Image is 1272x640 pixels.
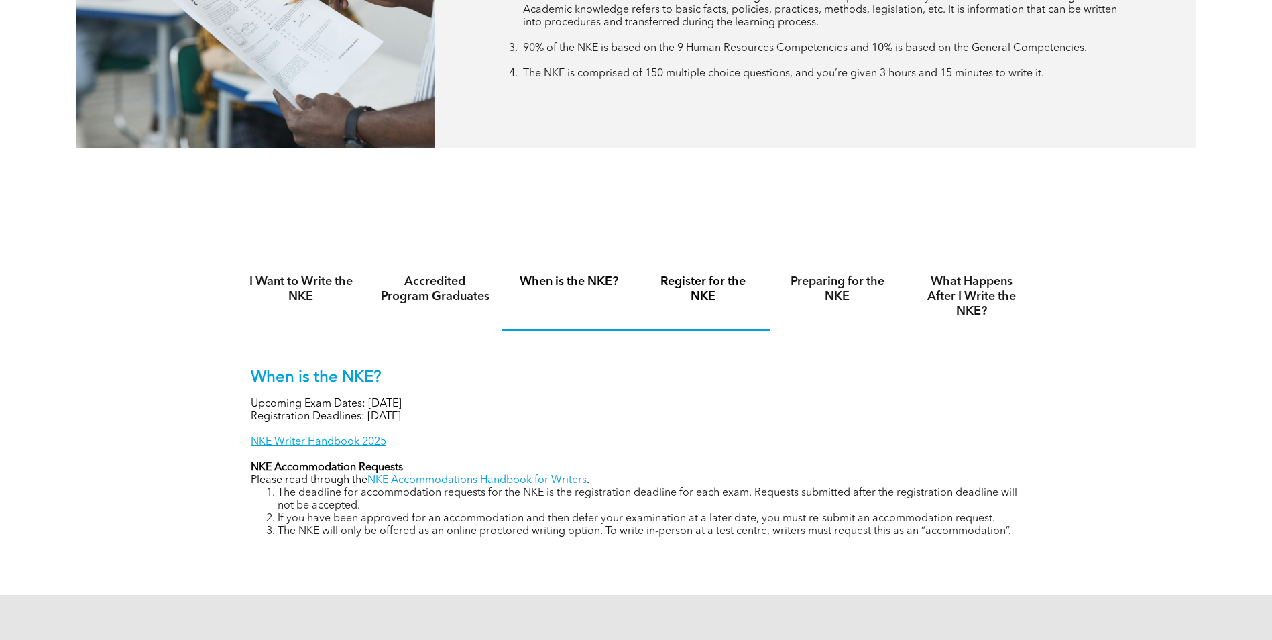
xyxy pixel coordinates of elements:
[514,274,624,289] h4: When is the NKE?
[246,274,356,304] h4: I Want to Write the NKE
[251,398,1022,411] p: Upcoming Exam Dates: [DATE]
[251,462,403,473] strong: NKE Accommodation Requests
[278,487,1022,513] li: The deadline for accommodation requests for the NKE is the registration deadline for each exam. R...
[783,274,892,304] h4: Preparing for the NKE
[380,274,490,304] h4: Accredited Program Graduates
[251,437,386,447] a: NKE Writer Handbook 2025
[278,513,1022,525] li: If you have been approved for an accommodation and then defer your examination at a later date, y...
[367,475,587,486] a: NKE Accommodations Handbook for Writers
[648,274,758,304] h4: Register for the NKE
[278,525,1022,538] li: The NKE will only be offered as an online proctored writing option. To write in-person at a test ...
[917,274,1027,319] h4: What Happens After I Write the NKE?
[523,68,1044,79] span: The NKE is comprised of 150 multiple choice questions, and you’re given 3 hours and 15 minutes to...
[251,411,1022,423] p: Registration Deadlines: [DATE]
[251,474,1022,487] p: Please read through the .
[251,368,1022,388] p: When is the NKE?
[523,43,1087,54] span: 90% of the NKE is based on the 9 Human Resources Competencies and 10% is based on the General Com...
